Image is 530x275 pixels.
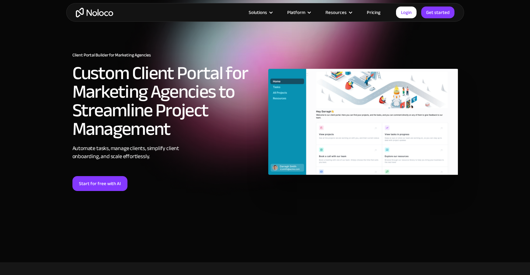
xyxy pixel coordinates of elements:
h2: Custom Client Portal for Marketing Agencies to Streamline Project Management [72,64,262,138]
div: Platform [287,8,305,16]
div: Resources [325,8,347,16]
div: Solutions [249,8,267,16]
a: home [76,8,113,17]
a: Pricing [359,8,388,16]
div: Solutions [241,8,279,16]
div: Platform [279,8,318,16]
a: Get started [421,7,454,18]
a: Start for free with AI [72,176,127,191]
div: Automate tasks, manage clients, simplify client onboarding, and scale effortlessly. [72,144,262,161]
div: Resources [318,8,359,16]
a: Login [396,7,417,18]
h1: Client Portal Builder for Marketing Agencies [72,53,262,58]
